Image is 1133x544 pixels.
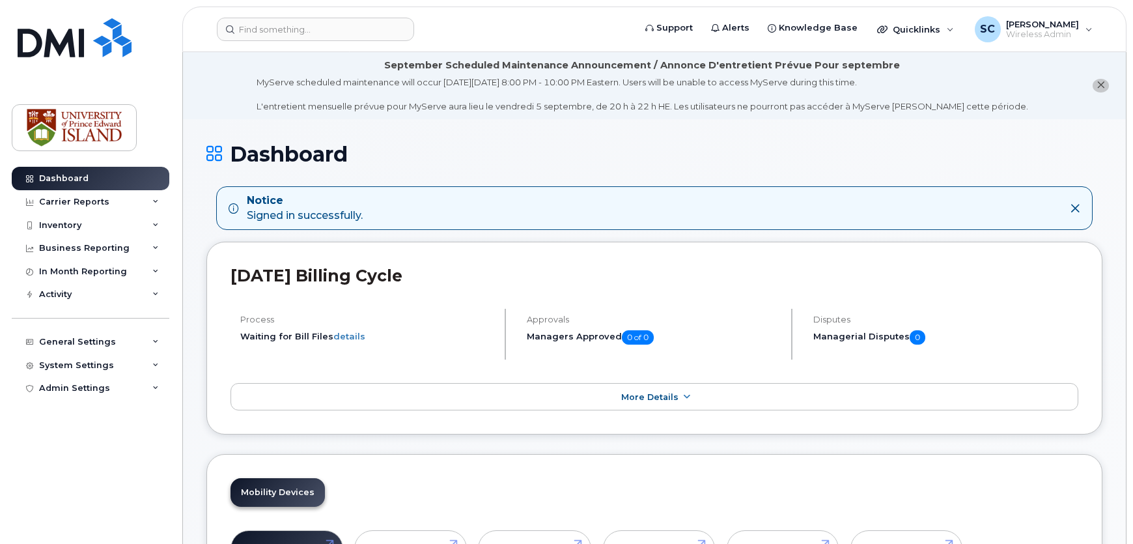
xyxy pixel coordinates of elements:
strong: Notice [247,193,363,208]
div: September Scheduled Maintenance Announcement / Annonce D'entretient Prévue Pour septembre [384,59,900,72]
h1: Dashboard [206,143,1102,165]
span: More Details [621,392,678,402]
a: Mobility Devices [231,478,325,507]
div: Signed in successfully. [247,193,363,223]
a: details [333,331,365,341]
li: Waiting for Bill Files [240,330,494,343]
span: 0 [910,330,925,345]
h5: Managerial Disputes [813,330,1078,345]
span: 0 of 0 [622,330,654,345]
h4: Process [240,315,494,324]
button: close notification [1093,79,1109,93]
div: MyServe scheduled maintenance will occur [DATE][DATE] 8:00 PM - 10:00 PM Eastern. Users will be u... [257,76,1028,113]
h4: Disputes [813,315,1078,324]
h5: Managers Approved [527,330,780,345]
h2: [DATE] Billing Cycle [231,266,1078,285]
h4: Approvals [527,315,780,324]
